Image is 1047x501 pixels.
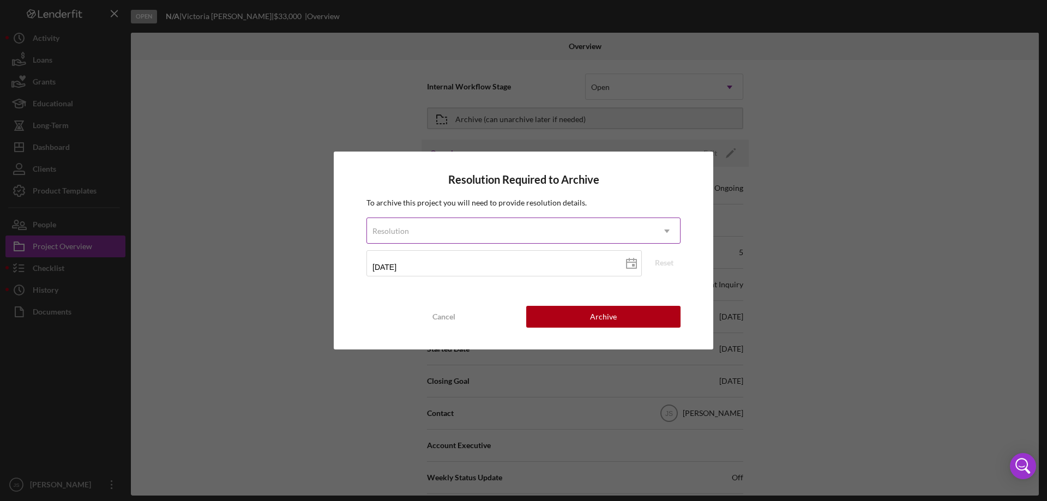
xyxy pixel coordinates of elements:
button: Cancel [366,306,521,328]
p: To archive this project you will need to provide resolution details. [366,197,681,209]
div: Cancel [432,306,455,328]
div: Reset [655,255,673,271]
div: Archive [590,306,617,328]
h4: Resolution Required to Archive [366,173,681,186]
button: Archive [526,306,681,328]
button: Reset [648,255,681,271]
div: Open Intercom Messenger [1010,453,1036,479]
div: Resolution [372,227,409,236]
